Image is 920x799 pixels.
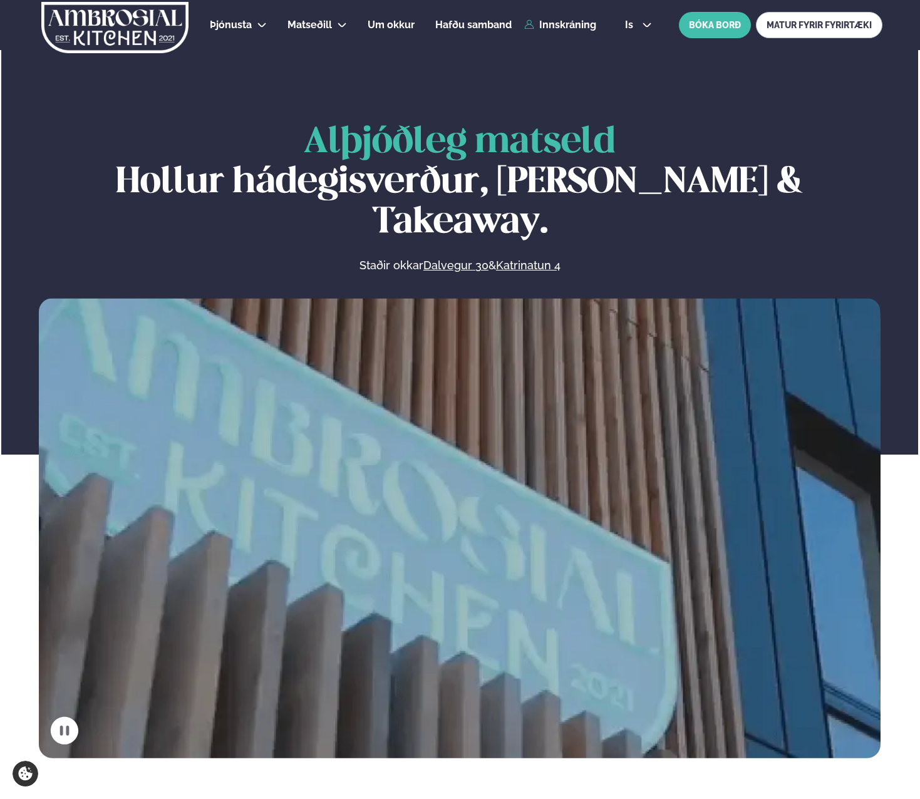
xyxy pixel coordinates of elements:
span: Alþjóðleg matseld [304,125,616,160]
a: Þjónusta [210,18,252,33]
a: Matseðill [287,18,332,33]
img: logo [40,2,190,53]
a: Innskráning [524,19,596,31]
p: Staðir okkar & [223,258,696,273]
a: Hafðu samband [435,18,512,33]
button: BÓKA BORÐ [679,12,751,38]
a: Dalvegur 30 [423,258,488,273]
a: Cookie settings [13,761,38,786]
button: is [615,20,662,30]
a: MATUR FYRIR FYRIRTÆKI [756,12,882,38]
span: Matseðill [287,19,332,31]
span: Um okkur [368,19,415,31]
a: Um okkur [368,18,415,33]
span: Hafðu samband [435,19,512,31]
span: Þjónusta [210,19,252,31]
span: is [625,20,637,30]
h1: Hollur hádegisverður, [PERSON_NAME] & Takeaway. [39,123,881,243]
a: Katrinatun 4 [496,258,561,273]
